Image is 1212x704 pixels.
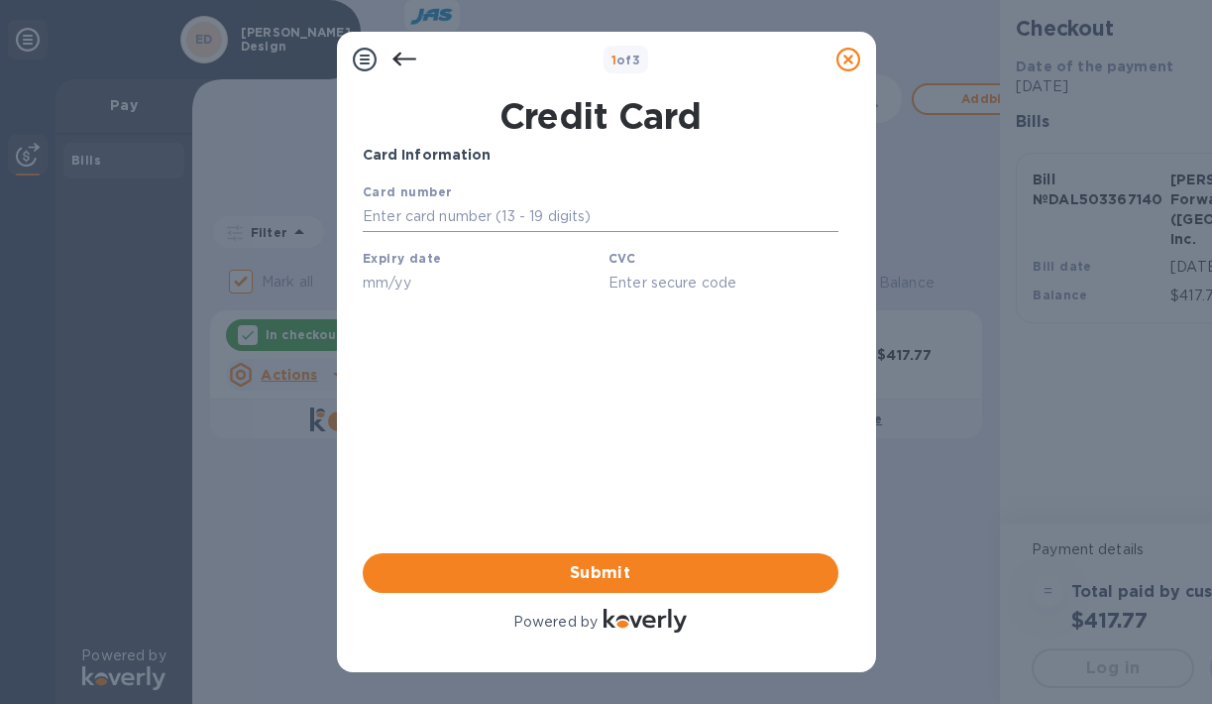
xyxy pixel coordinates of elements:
h1: Credit Card [355,95,846,137]
span: Submit [379,561,823,585]
iframe: Your browser does not support iframes [363,181,838,295]
img: Logo [604,609,687,633]
button: Submit [363,553,838,593]
p: Powered by [513,612,598,633]
b: Card Information [363,147,492,163]
span: 1 [611,53,616,67]
input: Enter secure code [246,86,476,116]
b: of 3 [611,53,641,67]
